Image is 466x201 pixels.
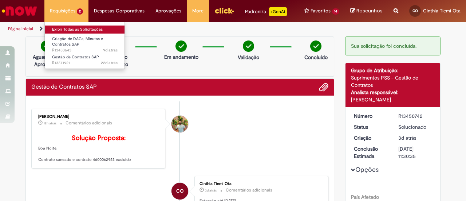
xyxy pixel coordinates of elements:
[45,35,125,51] a: Aberto R13433643 : Criação de DAGs, Minutas e Contratos SAP
[200,182,321,186] div: Cinthia Tiemi Ota
[45,53,125,67] a: Aberto R13371921 : Gestão de Contratos SAP
[45,26,125,34] a: Exibir Todas as Solicitações
[348,134,393,142] dt: Criação
[176,182,183,200] span: CO
[175,40,187,52] img: check-circle-green.png
[226,187,272,193] small: Comentários adicionais
[423,8,461,14] span: Cinthia Tiemi Ota
[214,5,234,16] img: click_logo_yellow_360x200.png
[304,54,328,61] p: Concluído
[348,123,393,131] dt: Status
[171,116,188,132] div: Igor Cecato
[31,84,97,90] h2: Gestão de Contratos SAP Histórico de tíquete
[8,26,33,32] a: Página inicial
[72,134,126,142] b: Solução Proposta:
[205,188,217,193] span: 3d atrás
[398,134,432,142] div: 27/08/2025 08:31:59
[238,54,259,61] p: Validação
[38,115,159,119] div: [PERSON_NAME]
[245,7,287,16] div: Padroniza
[52,36,103,47] span: Criação de DAGs, Minutas e Contratos SAP
[1,4,38,18] img: ServiceNow
[398,123,432,131] div: Solucionado
[269,7,287,16] p: +GenAi
[398,135,416,141] span: 3d atrás
[412,8,418,13] span: CO
[205,188,217,193] time: 27/08/2025 08:41:38
[348,112,393,120] dt: Número
[351,96,435,103] div: [PERSON_NAME]
[171,183,188,200] div: Cinthia Tiemi Ota
[103,47,118,53] span: 9d atrás
[398,135,416,141] time: 27/08/2025 08:31:59
[398,145,432,160] div: [DATE] 11:30:35
[101,60,118,66] span: 22d atrás
[77,8,83,15] span: 2
[398,112,432,120] div: R13450742
[44,121,56,125] time: 28/08/2025 21:38:23
[164,53,198,61] p: Em andamento
[311,7,331,15] span: Favoritos
[332,8,339,15] span: 14
[310,40,321,52] img: check-circle-green.png
[345,36,441,55] div: Sua solicitação foi concluída.
[350,8,383,15] a: Rascunhos
[351,89,435,96] div: Analista responsável:
[50,7,75,15] span: Requisições
[41,40,52,52] img: check-circle-green.png
[351,74,435,89] div: Suprimentos PSS - Gestão de Contratos
[243,40,254,52] img: check-circle-green.png
[52,47,118,53] span: R13433643
[5,22,305,36] ul: Trilhas de página
[52,60,118,66] span: R13371921
[44,121,56,125] span: 12h atrás
[94,7,145,15] span: Despesas Corporativas
[101,60,118,66] time: 07/08/2025 15:29:06
[103,47,118,53] time: 20/08/2025 16:52:04
[319,82,328,92] button: Adicionar anexos
[29,53,64,68] p: Aguardando Aprovação
[192,7,204,15] span: More
[44,22,125,69] ul: Requisições
[348,145,393,160] dt: Conclusão Estimada
[155,7,181,15] span: Aprovações
[356,7,383,14] span: Rascunhos
[66,120,112,126] small: Comentários adicionais
[351,67,435,74] div: Grupo de Atribuição:
[351,194,379,200] b: País Afetado
[38,135,159,163] p: Boa Noite, Contrato saneado e contrato 4600062952 excluido
[52,54,99,60] span: Gestão de Contratos SAP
